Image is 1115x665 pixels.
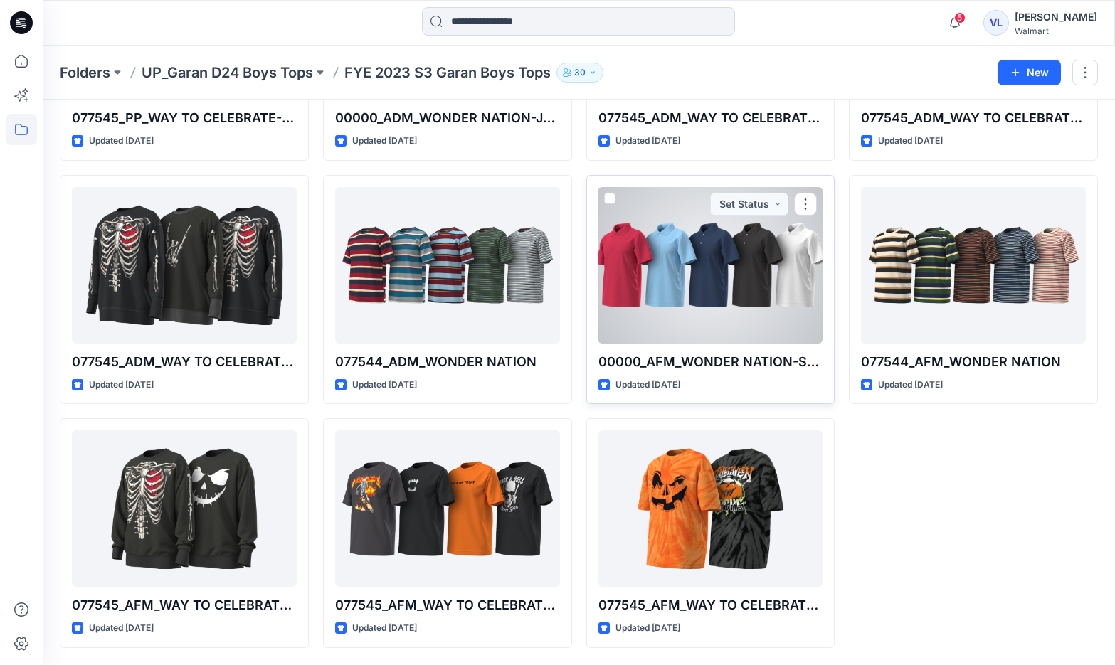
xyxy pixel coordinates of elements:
div: Walmart [1015,26,1097,36]
p: 30 [574,65,586,80]
a: 077545_AFM_WAY TO CELEBRATE GRAPHIC TEE [335,430,560,587]
p: Updated [DATE] [878,378,943,393]
button: 30 [556,63,603,83]
p: 077545_AFM_WAY TO CELEBRATE BOXY FIT [598,595,823,615]
a: 00000_AFM_WONDER NATION-SS JERSEY POLO [598,187,823,344]
p: Updated [DATE] [89,378,154,393]
p: 00000_ADM_WONDER NATION-JERSEY POLO [335,108,560,128]
p: Updated [DATE] [352,621,417,636]
a: 077544_AFM_WONDER NATION [861,187,1086,344]
a: 077544_ADM_WONDER NATION [335,187,560,344]
a: 077545_AFM_WAY TO CELEBRATE-CREWNECK SWEATSHIRT [72,430,297,587]
p: 077544_ADM_WONDER NATION [335,352,560,372]
a: 077545_ADM_WAY TO CELEBRATE-CREWNECK SWEATSHIRT [72,187,297,344]
a: UP_Garan D24 Boys Tops [142,63,313,83]
p: 077545_PP_WAY TO CELEBRATE-CREWNECK SWEATSHIRT [72,108,297,128]
a: Folders [60,63,110,83]
div: VL [983,10,1009,36]
p: 077545_ADM_WAY TO CELEBRATE BOXY FIT [598,108,823,128]
p: Updated [DATE] [89,621,154,636]
span: 5 [954,12,966,23]
p: Updated [DATE] [615,134,680,149]
p: 077544_AFM_WONDER NATION [861,352,1086,372]
p: Updated [DATE] [352,378,417,393]
p: 00000_AFM_WONDER NATION-SS JERSEY POLO [598,352,823,372]
p: Updated [DATE] [878,134,943,149]
p: 077545_ADM_WAY TO CELEBRATE-CREWNECK SWEATSHIRT [72,352,297,372]
p: Updated [DATE] [89,134,154,149]
p: 077545_ADM_WAY TO CELEBRATE GRAPHIC TEE [861,108,1086,128]
p: 077545_AFM_WAY TO CELEBRATE GRAPHIC TEE [335,595,560,615]
p: FYE 2023 S3 Garan Boys Tops [344,63,551,83]
p: 077545_AFM_WAY TO CELEBRATE-CREWNECK SWEATSHIRT [72,595,297,615]
a: 077545_AFM_WAY TO CELEBRATE BOXY FIT [598,430,823,587]
div: [PERSON_NAME] [1015,9,1097,26]
p: Updated [DATE] [352,134,417,149]
p: Updated [DATE] [615,378,680,393]
p: Updated [DATE] [615,621,680,636]
button: New [998,60,1061,85]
